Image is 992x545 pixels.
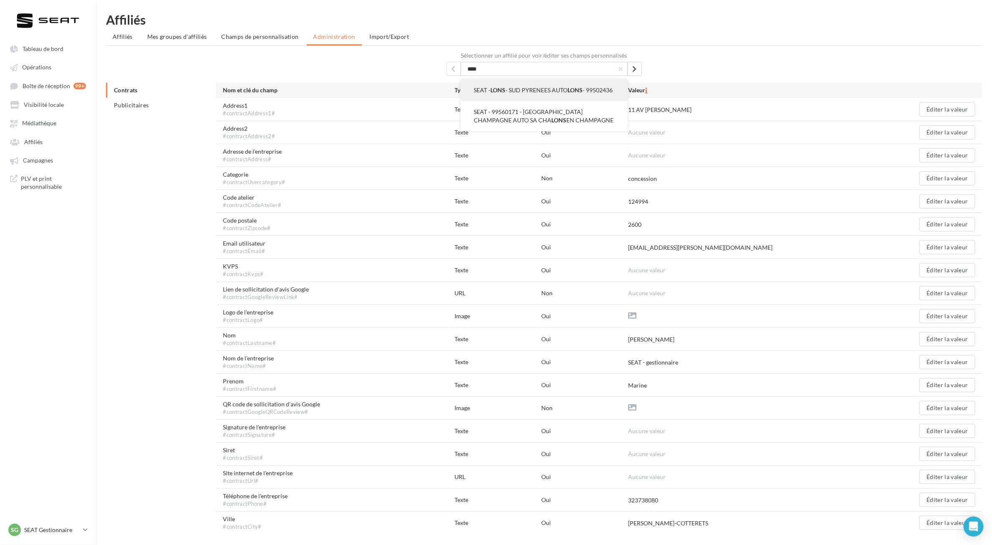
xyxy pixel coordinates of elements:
span: Signature de l'entreprise [223,423,285,439]
div: Texte [454,105,541,114]
span: PLV et print personnalisable [21,175,86,191]
div: Oui [541,381,628,389]
div: 323738080 [628,496,658,504]
div: Oui [541,427,628,435]
span: Prenom [223,377,276,393]
label: Sélectionner un affilié pour voir/éditer ses champs personnalisés [106,53,982,58]
span: Nom de l'entreprise [223,354,274,370]
button: Éditer la valeur [919,447,975,461]
a: Opérations [5,59,91,74]
span: Site internet de l'entreprise [223,469,293,485]
span: Aucune valeur [628,473,666,480]
div: #contractSignature# [223,431,285,439]
span: Address2 [223,124,275,140]
span: QR code de sollicitation d’avis Google [223,400,320,416]
div: Texte [454,381,541,389]
button: Éditer la valeur [919,516,975,530]
button: Éditer la valeur [919,286,975,300]
div: Oui [541,197,628,205]
div: Open Intercom Messenger [964,517,984,537]
div: #contractUsercategory# [223,179,285,186]
div: Non [541,289,628,297]
span: Logo de l'entreprise [223,308,273,324]
button: Éditer la valeur [919,194,975,208]
div: Texte [454,174,541,183]
div: Non [541,404,628,412]
span: LONS [552,117,567,124]
div: Texte [454,450,541,458]
div: URL [454,473,541,481]
div: URL [454,289,541,297]
button: Éditer la valeur [919,263,975,277]
span: Siret [223,446,263,462]
div: #contractKvps# [223,271,264,278]
button: Éditer la valeur [919,424,975,438]
div: Texte [454,151,541,160]
button: Éditer la valeur [919,355,975,369]
div: Oui [541,496,628,504]
div: #contractZipcode# [223,225,271,232]
button: Éditer la valeur [919,309,975,323]
div: Oui [541,312,628,320]
div: 124994 [628,198,648,206]
div: Texte [454,197,541,205]
button: SEAT - 99560171 - [GEOGRAPHIC_DATA] CHAMPAGNE AUTO SA CHALONSEN CHAMPAGNE [461,101,628,131]
span: Médiathèque [22,120,56,127]
div: Image [454,404,541,412]
button: Éditer la valeur [919,240,975,254]
div: #contractAddress2# [223,133,275,140]
div: Affiliés [106,13,982,26]
button: Éditer la valeur [919,102,975,117]
span: Aucune valeur [628,450,666,457]
div: #contractAddress# [223,156,282,163]
div: Oui [541,358,628,366]
span: LONS [568,86,583,94]
button: Éditer la valeur [919,148,975,162]
div: Texte [454,128,541,137]
span: Lien de sollicitation d'avis Google [223,285,309,301]
button: Éditer la valeur [919,401,975,415]
div: SEAT - gestionnaire [628,358,678,367]
a: SG SEAT Gestionnaire [7,522,89,538]
div: 2600 [628,221,641,229]
div: [EMAIL_ADDRESS][PERSON_NAME][DOMAIN_NAME] [628,243,772,252]
span: Champs de personnalisation [222,33,299,40]
div: Oui [541,243,628,251]
button: Éditer la valeur [919,125,975,139]
div: Non [541,174,628,183]
div: #contractLastname# [223,340,276,347]
div: Texte [454,220,541,228]
div: Texte [454,358,541,366]
a: Médiathèque [5,115,91,130]
button: Éditer la valeur [919,332,975,346]
div: #contractName# [223,362,274,370]
div: [PERSON_NAME] [628,335,674,344]
span: Opérations [22,64,51,71]
div: Oui [541,450,628,458]
div: Marine [628,381,647,390]
div: Texte [454,519,541,527]
div: #contractUrl# [223,477,293,485]
div: Image [454,312,541,320]
span: Code postale [223,216,271,232]
div: #contractEmail# [223,248,265,255]
span: Aucune valeur [628,289,666,297]
button: SEAT -LONS- SUD PYRENEES AUTOLONS- 99502436 [461,79,628,101]
span: Boîte de réception [23,82,70,89]
span: SEAT - - SUD PYRENEES AUTO - 99502436 [474,86,613,94]
span: Code atelier [223,193,281,209]
div: #contractCodeAtelier# [223,202,281,209]
div: Oui [541,128,628,137]
a: Affiliés [5,134,91,149]
div: Oui [541,220,628,228]
div: Oui [541,473,628,481]
div: Texte [454,427,541,435]
span: SG [11,526,18,534]
span: Ville [223,515,262,531]
div: 99+ [73,83,86,89]
span: Import/Export [370,33,409,40]
span: KVPS [223,262,264,278]
span: Aucune valeur [628,152,666,159]
span: Affiliés [113,33,133,40]
span: Adresse de l'entreprise [223,147,282,163]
